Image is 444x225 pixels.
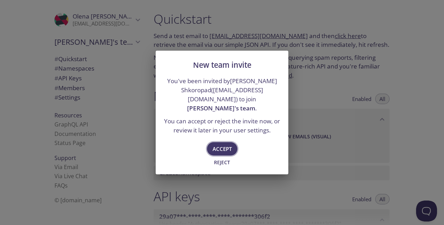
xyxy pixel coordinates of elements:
[164,77,280,112] p: You've been invited by [PERSON_NAME] Shkoropad ( ) to join .
[193,60,251,70] span: New team invite
[207,142,237,155] button: Accept
[164,117,280,135] p: You can accept or reject the invite now, or review it later in your user settings.
[187,104,255,112] span: [PERSON_NAME]'s team
[211,157,233,168] button: Reject
[188,86,263,103] a: [EMAIL_ADDRESS][DOMAIN_NAME]
[213,144,232,153] span: Accept
[213,158,231,167] span: Reject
